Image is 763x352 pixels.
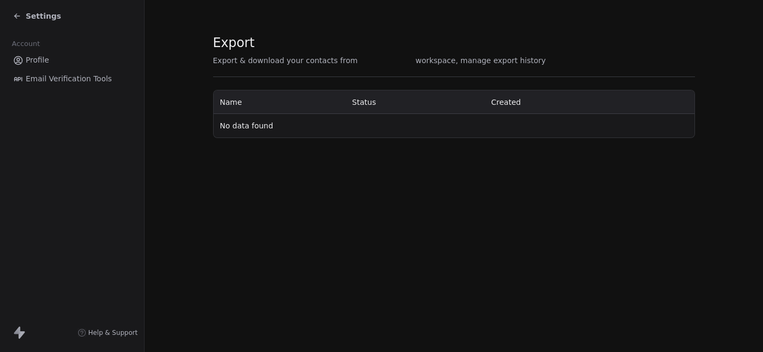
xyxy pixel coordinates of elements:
a: Help & Support [78,328,138,337]
span: Name [220,98,242,106]
span: Export [213,35,546,51]
a: Settings [13,11,61,21]
span: Account [7,36,44,52]
span: Status [352,98,376,106]
span: Help & Support [88,328,138,337]
span: Created [491,98,520,106]
span: No data found [220,121,274,130]
span: Settings [26,11,61,21]
span: workspace, manage export history [416,55,546,66]
span: Export & download your contacts from [213,55,358,66]
span: Email Verification Tools [26,73,112,85]
a: Email Verification Tools [9,70,135,88]
a: Profile [9,51,135,69]
span: Profile [26,55,49,66]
